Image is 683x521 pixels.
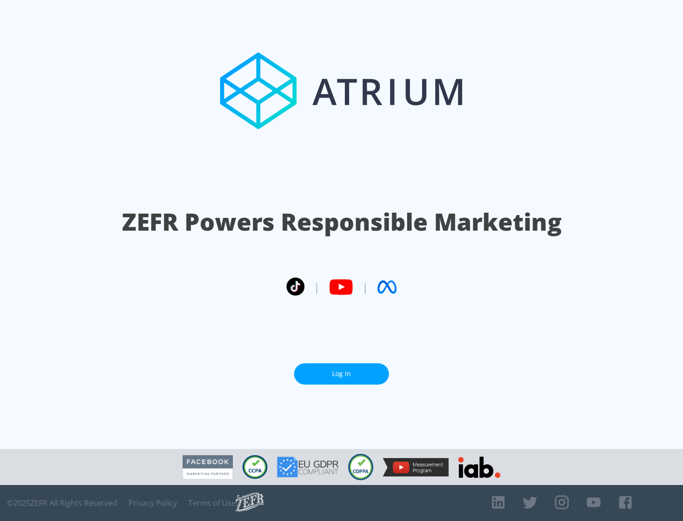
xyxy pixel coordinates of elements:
span: | [362,280,368,294]
h1: ZEFR Powers Responsible Marketing [122,206,562,238]
a: Log In [294,363,389,385]
img: COPPA Compliant [348,454,373,480]
img: CCPA Compliant [242,455,268,479]
img: YouTube Measurement Program [383,458,449,476]
img: Facebook Marketing Partner [183,455,233,479]
span: © 2025 ZEFR All Rights Reserved [7,498,117,508]
a: Privacy Policy [129,498,177,508]
a: Terms of Use [188,498,236,508]
span: | [314,280,320,294]
img: IAB [458,457,500,478]
img: GDPR Compliant [277,457,339,477]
